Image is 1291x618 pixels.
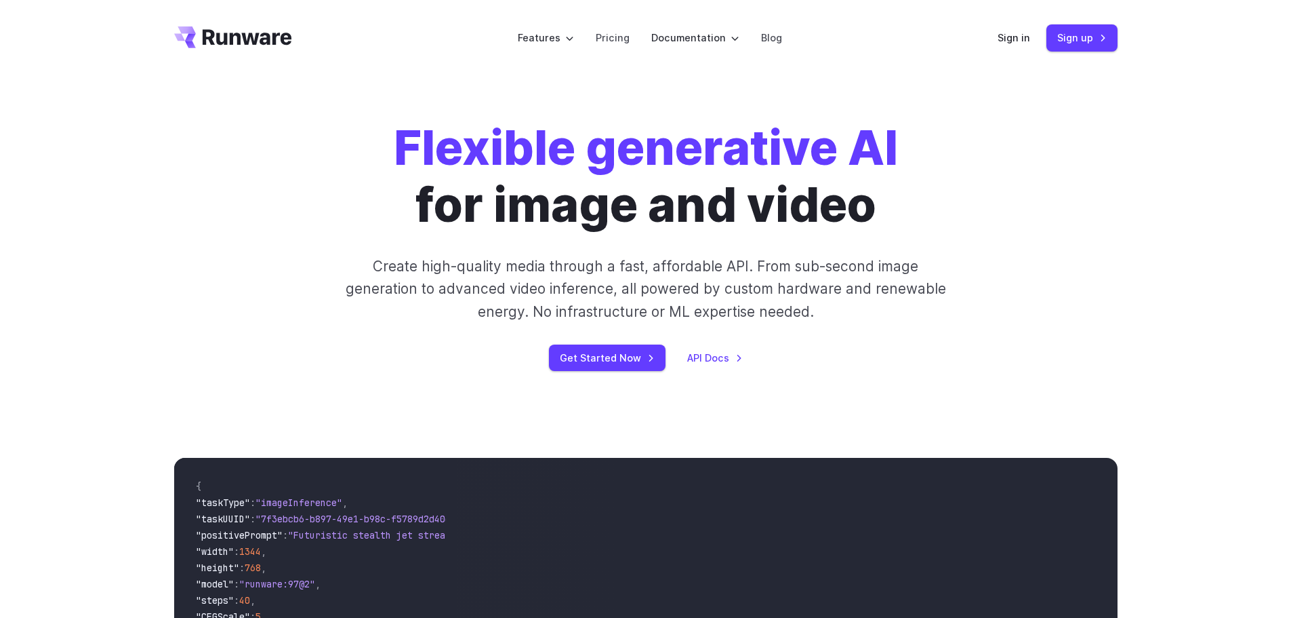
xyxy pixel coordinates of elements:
span: "taskType" [196,497,250,509]
span: { [196,480,201,493]
span: , [342,497,348,509]
label: Documentation [651,30,739,45]
span: "7f3ebcb6-b897-49e1-b98c-f5789d2d40d7" [255,513,462,525]
a: Blog [761,30,782,45]
span: "height" [196,562,239,574]
span: : [250,513,255,525]
a: Pricing [596,30,630,45]
span: : [234,578,239,590]
a: API Docs [687,350,743,366]
span: : [234,545,239,558]
h1: for image and video [394,119,898,233]
span: : [234,594,239,606]
label: Features [518,30,574,45]
span: "imageInference" [255,497,342,509]
span: : [283,529,288,541]
a: Sign up [1046,24,1118,51]
span: "model" [196,578,234,590]
span: , [261,562,266,574]
span: 1344 [239,545,261,558]
span: 40 [239,594,250,606]
span: "runware:97@2" [239,578,315,590]
span: "Futuristic stealth jet streaking through a neon-lit cityscape with glowing purple exhaust" [288,529,781,541]
span: : [239,562,245,574]
span: , [261,545,266,558]
strong: Flexible generative AI [394,119,898,176]
span: "taskUUID" [196,513,250,525]
span: 768 [245,562,261,574]
span: "width" [196,545,234,558]
a: Go to / [174,26,292,48]
span: : [250,497,255,509]
span: "positivePrompt" [196,529,283,541]
span: , [250,594,255,606]
p: Create high-quality media through a fast, affordable API. From sub-second image generation to adv... [344,255,947,323]
span: "steps" [196,594,234,606]
span: , [315,578,321,590]
a: Get Started Now [549,345,665,371]
a: Sign in [998,30,1030,45]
